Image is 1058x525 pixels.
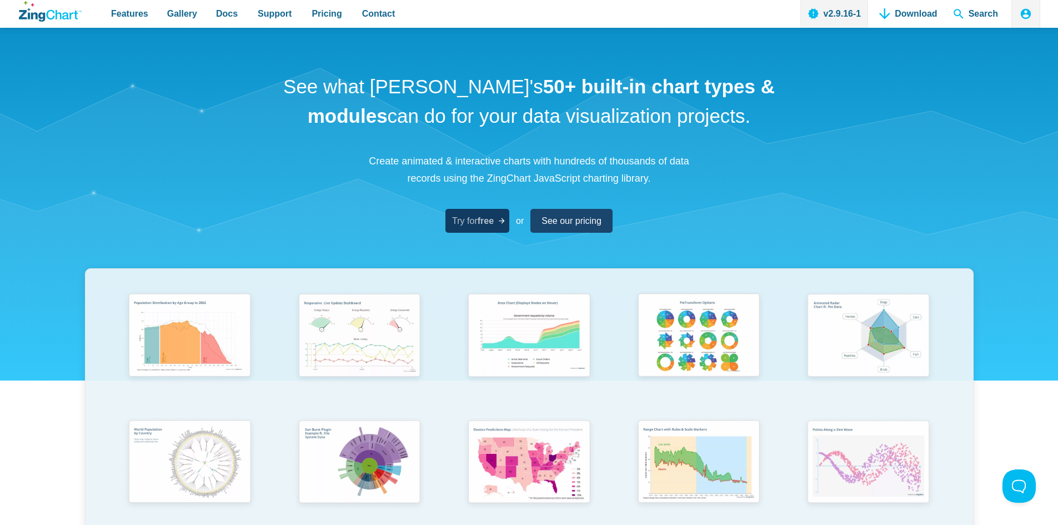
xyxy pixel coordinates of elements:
img: Range Chart with Rultes & Scale Markers [631,415,766,512]
h1: See what [PERSON_NAME]'s can do for your data visualization projects. [279,72,779,131]
a: Population Distribution by Age Group in 2052 [105,288,275,414]
span: Gallery [167,6,197,21]
span: Support [258,6,292,21]
span: or [516,213,524,228]
span: Contact [362,6,395,21]
img: Sun Burst Plugin Example ft. File System Data [292,415,427,512]
strong: 50+ built-in chart types & modules [308,76,775,127]
a: Try forfree [445,209,509,233]
img: Animated Radar Chart ft. Pet Data [800,288,936,385]
a: ZingChart Logo. Click to return to the homepage [19,1,82,22]
span: Docs [216,6,238,21]
span: Features [111,6,148,21]
a: Responsive Live Update Dashboard [274,288,444,414]
img: Population Distribution by Age Group in 2052 [122,288,257,385]
img: Election Predictions Map [461,415,596,512]
a: Area Chart (Displays Nodes on Hover) [444,288,614,414]
a: See our pricing [530,209,613,233]
a: Animated Radar Chart ft. Pet Data [784,288,954,414]
img: Points Along a Sine Wave [800,415,936,512]
img: Pie Transform Options [631,288,766,385]
a: Pie Transform Options [614,288,784,414]
img: World Population by Country [122,415,257,512]
p: Create animated & interactive charts with hundreds of thousands of data records using the ZingCha... [363,153,696,187]
span: Pricing [312,6,342,21]
span: See our pricing [541,213,601,228]
img: Responsive Live Update Dashboard [292,288,427,385]
iframe: Toggle Customer Support [1002,469,1036,503]
img: Area Chart (Displays Nodes on Hover) [461,288,596,385]
span: Try for [452,213,494,228]
strong: free [478,216,494,226]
